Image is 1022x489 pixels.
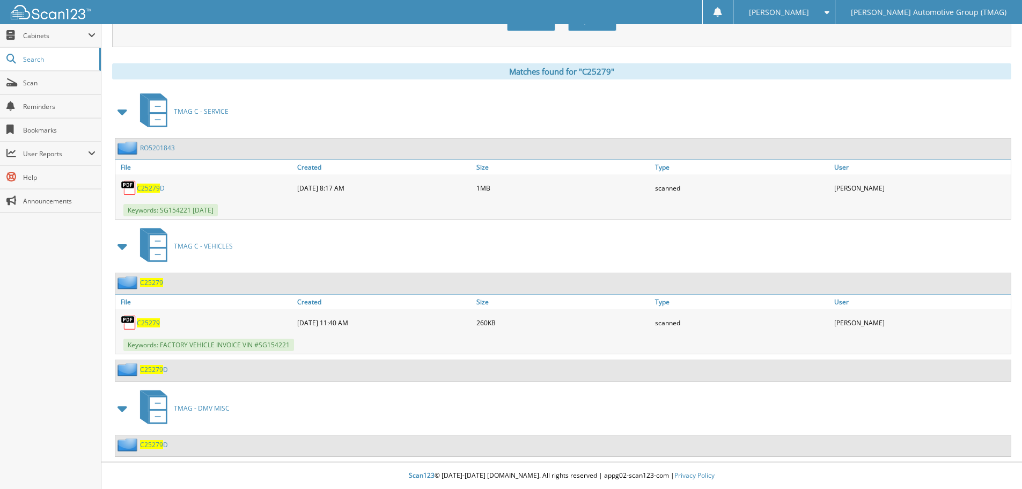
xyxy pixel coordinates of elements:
[23,149,88,158] span: User Reports
[474,160,653,174] a: Size
[134,90,229,133] a: TMAG C - SERVICE
[140,278,163,287] a: C25279
[137,184,160,193] span: C25279
[134,387,230,429] a: TMAG - DMV MISC
[23,126,95,135] span: Bookmarks
[23,196,95,206] span: Announcements
[474,312,653,333] div: 260KB
[123,204,218,216] span: Keywords: SG154221 [DATE]
[123,339,294,351] span: Keywords: FACTORY VEHICLE INVOICE VIN #SG154221
[117,438,140,451] img: folder2.png
[832,177,1011,199] div: [PERSON_NAME]
[23,102,95,111] span: Reminders
[674,471,715,480] a: Privacy Policy
[832,312,1011,333] div: [PERSON_NAME]
[140,143,175,152] a: RO5201843
[23,173,95,182] span: Help
[832,160,1011,174] a: User
[295,160,474,174] a: Created
[652,295,832,309] a: Type
[23,78,95,87] span: Scan
[652,177,832,199] div: scanned
[140,365,168,374] a: C25279D
[137,318,160,327] a: C25279
[117,363,140,376] img: folder2.png
[121,180,137,196] img: PDF.png
[652,312,832,333] div: scanned
[23,55,94,64] span: Search
[474,295,653,309] a: Size
[749,9,809,16] span: [PERSON_NAME]
[409,471,435,480] span: Scan123
[137,184,165,193] a: C25279D
[11,5,91,19] img: scan123-logo-white.svg
[968,437,1022,489] iframe: Chat Widget
[117,141,140,155] img: folder2.png
[23,31,88,40] span: Cabinets
[474,177,653,199] div: 1MB
[832,295,1011,309] a: User
[652,160,832,174] a: Type
[134,225,233,267] a: TMAG C - VEHICLES
[174,404,230,413] span: TMAG - DMV MISC
[112,63,1011,79] div: Matches found for "C25279"
[140,365,163,374] span: C25279
[115,295,295,309] a: File
[140,440,163,449] span: C25279
[117,276,140,289] img: folder2.png
[295,312,474,333] div: [DATE] 11:40 AM
[121,315,137,331] img: PDF.png
[295,295,474,309] a: Created
[851,9,1006,16] span: [PERSON_NAME] Automotive Group (TMAG)
[140,440,168,449] a: C25279D
[174,242,233,251] span: TMAG C - VEHICLES
[295,177,474,199] div: [DATE] 8:17 AM
[115,160,295,174] a: File
[174,107,229,116] span: TMAG C - SERVICE
[101,463,1022,489] div: © [DATE]-[DATE] [DOMAIN_NAME]. All rights reserved | appg02-scan123-com |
